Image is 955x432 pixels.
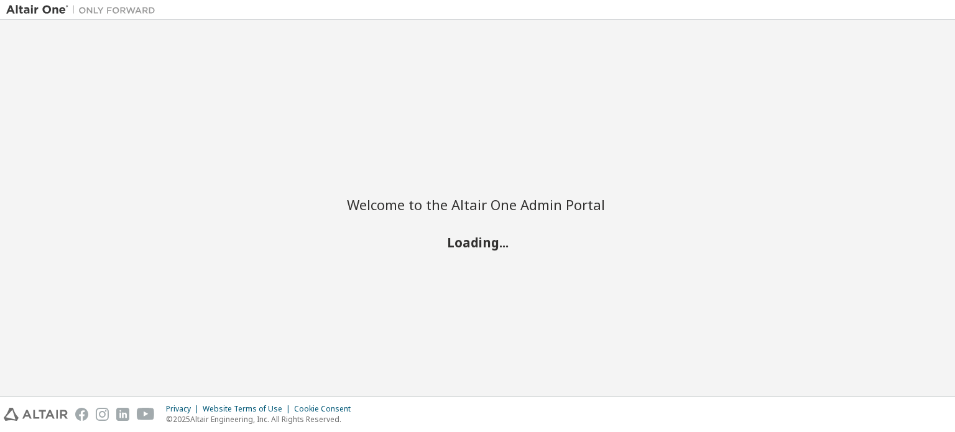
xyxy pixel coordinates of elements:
[75,408,88,421] img: facebook.svg
[203,404,294,414] div: Website Terms of Use
[137,408,155,421] img: youtube.svg
[4,408,68,421] img: altair_logo.svg
[347,196,608,213] h2: Welcome to the Altair One Admin Portal
[6,4,162,16] img: Altair One
[347,234,608,250] h2: Loading...
[294,404,358,414] div: Cookie Consent
[96,408,109,421] img: instagram.svg
[116,408,129,421] img: linkedin.svg
[166,404,203,414] div: Privacy
[166,414,358,425] p: © 2025 Altair Engineering, Inc. All Rights Reserved.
